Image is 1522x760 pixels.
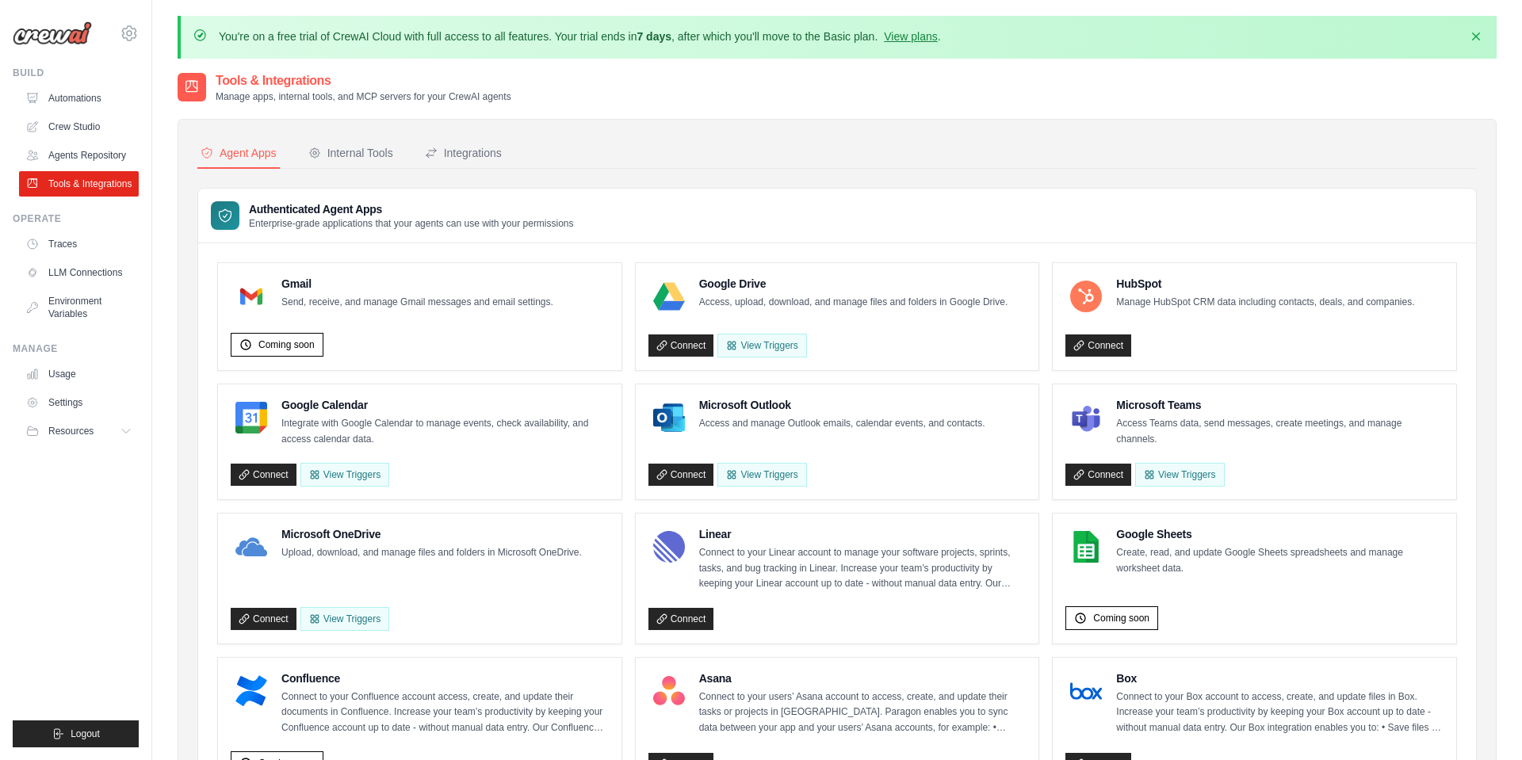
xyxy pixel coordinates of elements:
[1070,281,1102,312] img: HubSpot Logo
[281,545,582,561] p: Upload, download, and manage files and folders in Microsoft OneDrive.
[699,295,1008,311] p: Access, upload, download, and manage files and folders in Google Drive.
[425,145,502,161] div: Integrations
[699,526,1027,542] h4: Linear
[699,397,985,413] h4: Microsoft Outlook
[231,464,296,486] a: Connect
[305,139,396,169] button: Internal Tools
[281,416,609,447] p: Integrate with Google Calendar to manage events, check availability, and access calendar data.
[1070,675,1102,707] img: Box Logo
[71,728,100,740] span: Logout
[19,86,139,111] a: Automations
[19,361,139,387] a: Usage
[19,418,139,444] button: Resources
[19,143,139,168] a: Agents Repository
[216,90,511,103] p: Manage apps, internal tools, and MCP servers for your CrewAI agents
[637,30,671,43] strong: 7 days
[235,675,267,707] img: Confluence Logo
[653,402,685,433] img: Microsoft Outlook Logo
[281,276,553,292] h4: Gmail
[1093,612,1149,624] span: Coming soon
[13,342,139,355] div: Manage
[13,21,92,45] img: Logo
[699,545,1027,592] p: Connect to your Linear account to manage your software projects, sprints, tasks, and bug tracking...
[699,416,985,432] p: Access and manage Outlook emails, calendar events, and contacts.
[281,689,609,736] p: Connect to your Confluence account access, create, and update their documents in Confluence. Incr...
[235,402,267,433] img: Google Calendar Logo
[19,288,139,327] a: Environment Variables
[422,139,505,169] button: Integrations
[648,464,714,486] a: Connect
[884,30,937,43] a: View plans
[235,281,267,312] img: Gmail Logo
[717,334,806,357] : View Triggers
[258,338,315,351] span: Coming soon
[1116,295,1414,311] p: Manage HubSpot CRM data including contacts, deals, and companies.
[48,425,94,437] span: Resources
[19,114,139,139] a: Crew Studio
[13,212,139,225] div: Operate
[699,670,1027,686] h4: Asana
[300,607,389,631] : View Triggers
[1116,670,1444,686] h4: Box
[201,145,277,161] div: Agent Apps
[1070,402,1102,433] img: Microsoft Teams Logo
[1135,463,1224,487] : View Triggers
[281,526,582,542] h4: Microsoft OneDrive
[19,260,139,285] a: LLM Connections
[19,390,139,415] a: Settings
[197,139,280,169] button: Agent Apps
[1065,464,1131,486] a: Connect
[1116,397,1444,413] h4: Microsoft Teams
[1065,334,1131,357] a: Connect
[281,295,553,311] p: Send, receive, and manage Gmail messages and email settings.
[281,670,609,686] h4: Confluence
[219,29,941,44] p: You're on a free trial of CrewAI Cloud with full access to all features. Your trial ends in , aft...
[699,689,1027,736] p: Connect to your users’ Asana account to access, create, and update their tasks or projects in [GE...
[281,397,609,413] h4: Google Calendar
[249,201,574,217] h3: Authenticated Agent Apps
[653,531,685,563] img: Linear Logo
[717,463,806,487] : View Triggers
[1116,416,1444,447] p: Access Teams data, send messages, create meetings, and manage channels.
[1116,545,1444,576] p: Create, read, and update Google Sheets spreadsheets and manage worksheet data.
[235,531,267,563] img: Microsoft OneDrive Logo
[1116,689,1444,736] p: Connect to your Box account to access, create, and update files in Box. Increase your team’s prod...
[308,145,393,161] div: Internal Tools
[300,463,389,487] button: View Triggers
[1070,531,1102,563] img: Google Sheets Logo
[231,608,296,630] a: Connect
[19,231,139,257] a: Traces
[653,675,685,707] img: Asana Logo
[648,334,714,357] a: Connect
[699,276,1008,292] h4: Google Drive
[1116,526,1444,542] h4: Google Sheets
[13,67,139,79] div: Build
[1116,276,1414,292] h4: HubSpot
[13,720,139,747] button: Logout
[249,217,574,230] p: Enterprise-grade applications that your agents can use with your permissions
[216,71,511,90] h2: Tools & Integrations
[653,281,685,312] img: Google Drive Logo
[648,608,714,630] a: Connect
[19,171,139,197] a: Tools & Integrations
